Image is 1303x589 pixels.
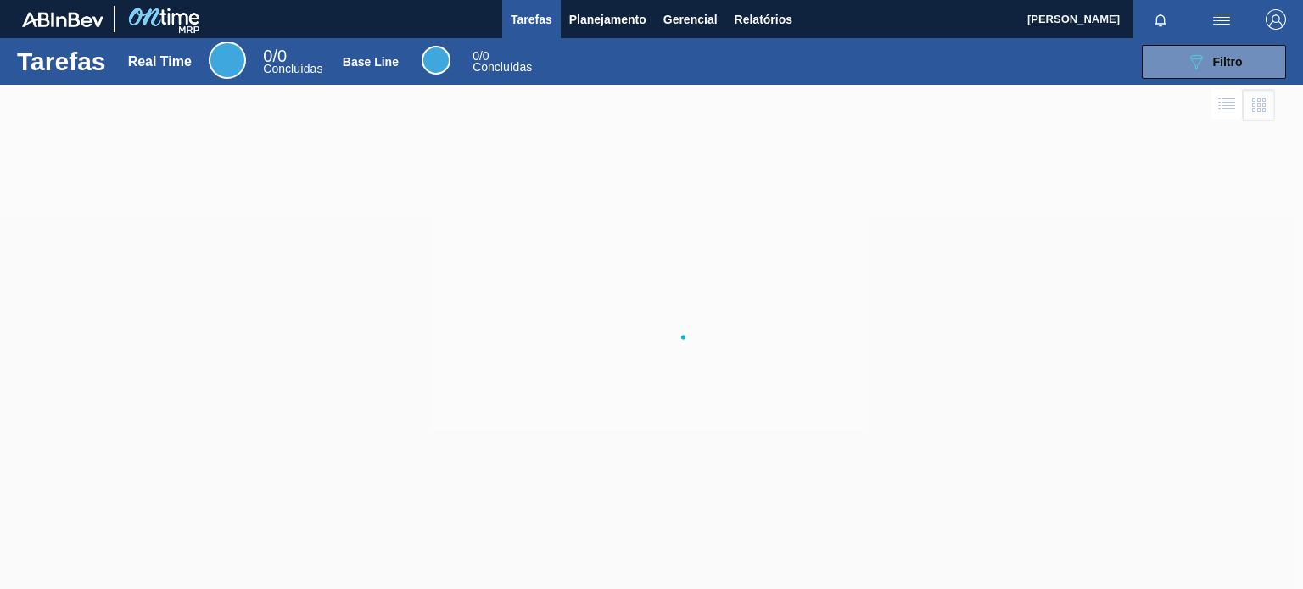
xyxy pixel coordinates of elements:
button: Filtro [1142,45,1286,79]
div: Base Line [473,51,532,73]
img: Logout [1266,9,1286,30]
span: 0 [473,49,479,63]
div: Real Time [209,42,246,79]
span: 0 [263,47,272,65]
div: Real Time [128,54,192,69]
h1: Tarefas [17,52,106,71]
span: Relatórios [735,9,792,30]
div: Base Line [422,46,450,75]
button: Notificações [1133,8,1188,31]
span: Gerencial [663,9,718,30]
img: userActions [1211,9,1232,30]
img: TNhmsLtSVTkK8tSr43FrP2fwEKptu5GPRR3wAAAABJRU5ErkJggg== [22,12,103,27]
div: Base Line [343,55,399,69]
span: / 0 [263,47,287,65]
div: Real Time [263,49,322,75]
span: Concluídas [263,62,322,75]
span: Concluídas [473,60,532,74]
span: Planejamento [569,9,646,30]
span: Tarefas [511,9,552,30]
span: Filtro [1213,55,1243,69]
span: / 0 [473,49,489,63]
